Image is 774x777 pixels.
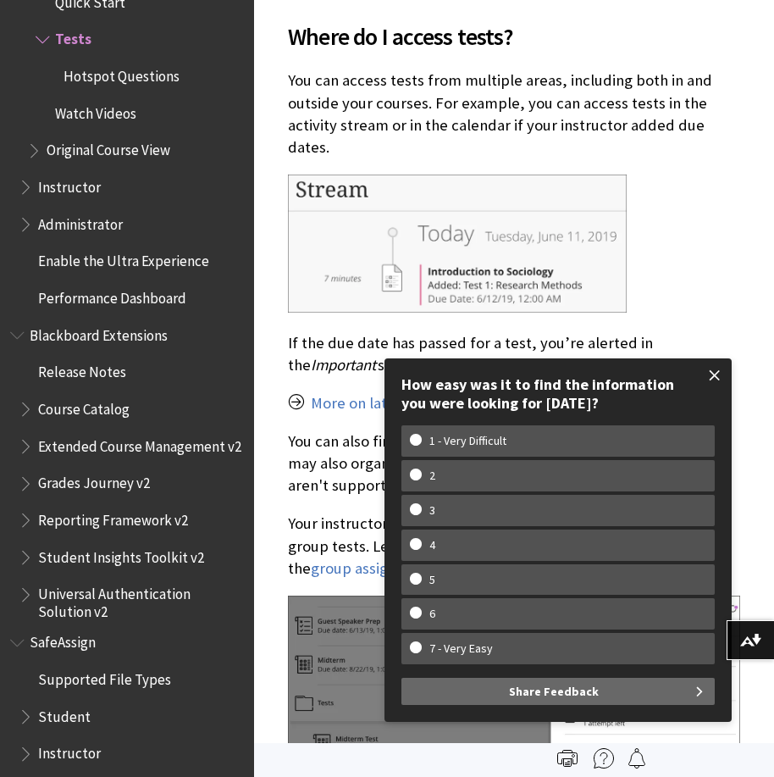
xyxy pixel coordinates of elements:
[509,678,599,705] span: Share Feedback
[594,748,614,769] img: More help
[38,580,242,620] span: Universal Authentication Solution v2
[38,543,204,566] span: Student Insights Toolkit v2
[288,513,740,580] p: Your instructor may create groups or ask you to self-enroll for group tests. Learn more about how...
[311,355,376,375] span: Important
[38,506,188,529] span: Reporting Framework v2
[410,434,526,448] w-span: 1 - Very Difficult
[10,321,244,620] nav: Book outline for Blackboard Extensions
[38,740,101,763] span: Instructor
[288,19,740,54] span: Where do I access tests?
[311,558,478,579] a: group assignments topic
[30,629,96,652] span: SafeAssign
[38,395,130,418] span: Course Catalog
[288,332,740,376] p: If the due date has passed for a test, you’re alerted in the section of the activity stream.
[38,247,209,270] span: Enable the Ultra Experience
[401,375,715,412] div: How easy was it to find the information you were looking for [DATE]?
[410,538,455,552] w-span: 4
[55,99,136,122] span: Watch Videos
[401,678,715,705] button: Share Feedback
[288,175,627,313] img: Test notification in a student's activity stream.
[557,748,578,769] img: Print
[30,321,168,344] span: Blackboard Extensions
[38,358,126,381] span: Release Notes
[627,748,647,769] img: Follow this page
[64,62,180,85] span: Hotspot Questions
[38,173,101,196] span: Instructor
[38,665,171,688] span: Supported File Types
[410,469,455,483] w-span: 2
[47,136,170,159] span: Original Course View
[410,503,455,518] w-span: 3
[288,430,740,497] p: You can also find tests on the page. Your instructor may also organize tests in folders and learn...
[55,25,91,48] span: Tests
[38,469,150,492] span: Grades Journey v2
[311,393,433,413] a: More on late work
[410,607,455,621] w-span: 6
[410,573,455,587] w-span: 5
[288,69,740,158] p: You can access tests from multiple areas, including both in and outside your courses. For example...
[410,641,512,656] w-span: 7 - Very Easy
[38,432,241,455] span: Extended Course Management v2
[38,210,123,233] span: Administrator
[38,284,186,307] span: Performance Dashboard
[38,702,91,725] span: Student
